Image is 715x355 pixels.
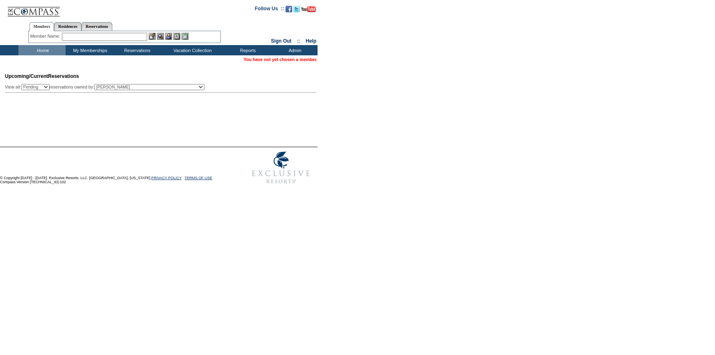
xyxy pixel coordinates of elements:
img: Reservations [173,33,180,40]
a: Members [30,22,54,31]
a: Sign Out [271,38,291,44]
img: Follow us on Twitter [293,6,300,12]
a: TERMS OF USE [185,176,213,180]
div: Member Name: [30,33,62,40]
a: Residences [54,22,82,31]
span: You have not yet chosen a member. [244,57,318,62]
a: Become our fan on Facebook [286,8,292,13]
img: Subscribe to our YouTube Channel [301,6,316,12]
img: b_calculator.gif [182,33,188,40]
div: View all: reservations owned by: [5,84,208,90]
span: Upcoming/Current [5,73,48,79]
img: Become our fan on Facebook [286,6,292,12]
img: Impersonate [165,33,172,40]
a: PRIVACY POLICY [151,176,182,180]
td: Reports [223,45,270,55]
td: Reservations [113,45,160,55]
a: Help [306,38,316,44]
a: Follow us on Twitter [293,8,300,13]
img: Exclusive Resorts [244,147,318,188]
a: Subscribe to our YouTube Channel [301,8,316,13]
td: Follow Us :: [255,5,284,15]
img: View [157,33,164,40]
img: b_edit.gif [149,33,156,40]
a: Reservations [82,22,112,31]
td: My Memberships [66,45,113,55]
td: Admin [270,45,318,55]
span: :: [297,38,300,44]
td: Vacation Collection [160,45,223,55]
span: Reservations [5,73,79,79]
td: Home [18,45,66,55]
